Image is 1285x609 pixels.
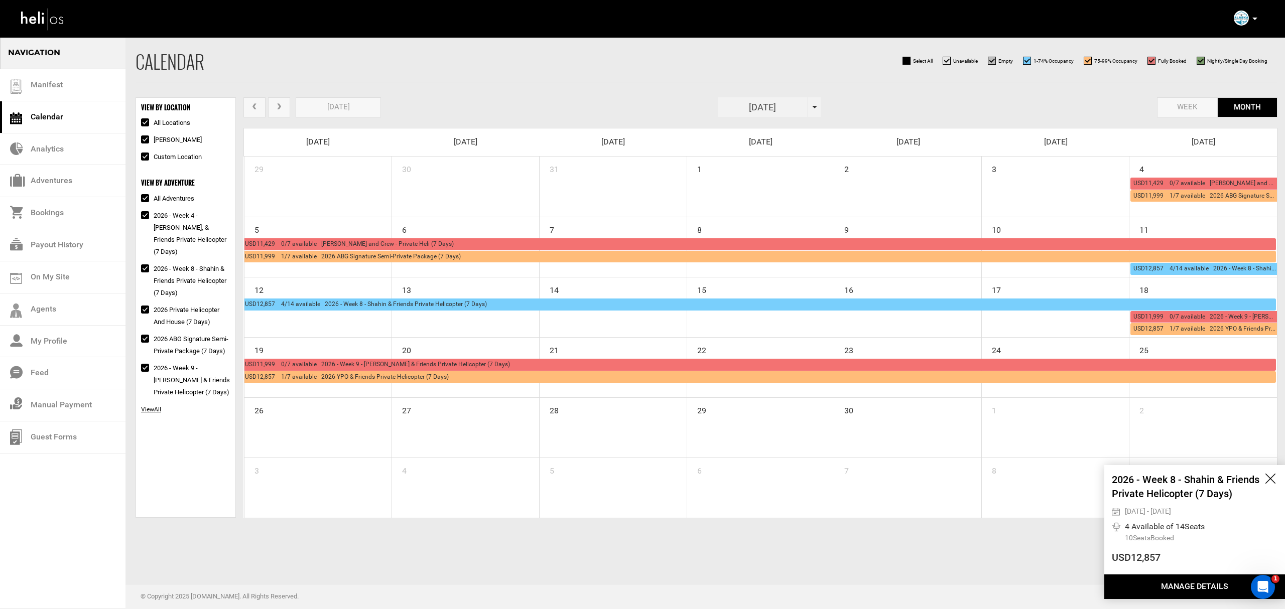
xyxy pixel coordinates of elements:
span: [DATE] [1044,137,1068,146]
span: 27 [392,398,412,418]
span: [DATE] [749,137,773,146]
img: agents-icon.svg [10,303,22,318]
span: [DATE] [896,137,920,146]
span: Seat [1185,522,1201,531]
span: All [141,406,161,413]
span: 30 [834,398,854,418]
span: 8 [687,217,703,237]
span: 4 [392,458,408,478]
h2: Calendar [136,52,204,72]
label: 2026 Private Helicopter and House (7 days) [141,304,230,328]
label: All Adventures [141,193,194,205]
span: 11 [1129,217,1149,237]
span: Seat [1133,534,1147,542]
label: Unavailable [943,57,978,65]
label: 2026 ABG Signature Semi-Private Package (7 Days) [141,333,230,357]
span: USD11,999 1/7 available 2026 ABG Signature Semi-Private Package (7 Days) [245,253,461,260]
span: 6 [392,217,408,237]
span: 30 [392,157,412,177]
label: [PERSON_NAME] [141,134,202,146]
span: 3 [244,458,260,478]
span: 13 [392,277,412,297]
span: 25 [1129,338,1149,358]
span: 1 [1271,575,1279,583]
span: 18 [1129,277,1149,297]
span: [DATE] [601,137,625,146]
button: prev [243,97,266,118]
label: Custom Location [141,151,202,163]
button: next [268,97,290,118]
span: 22 [687,338,707,358]
span: 9 [834,217,850,237]
img: calendar-seat.svg [1112,522,1121,532]
button: [DATE] [296,97,381,118]
span: 9 [1129,458,1145,478]
button: week [1157,97,1217,118]
label: 2026 - Week 9 - [PERSON_NAME] & Friends Private Helicopter (7 Days) [141,362,230,398]
span: View [141,406,154,413]
span: 12 [244,277,265,297]
span: 5 [244,217,260,237]
img: calendar.svg [10,112,22,124]
span: 3 [982,157,997,177]
span: USD11,429 0/7 available [PERSON_NAME] and Crew - Private Heli (7 Days) [245,240,454,247]
label: 2026 - Week 4 - [PERSON_NAME], & Friends Private Helicopter (7 Days) [141,210,230,258]
span: 16 [834,277,854,297]
span: 1 [687,157,703,177]
label: 1-74% Occupancy [1023,57,1074,65]
span: 28 [540,398,560,418]
div: VIEW BY ADVENTURE [141,178,230,188]
span: 2 [1129,398,1145,418]
span: 21 [540,338,560,358]
span: 17 [982,277,1002,297]
span: 5 [540,458,555,478]
span: 29 [244,157,265,177]
span: 24 [982,338,1002,358]
img: calendar-date.svg [1112,508,1120,516]
div: VIEW BY LOCATION [141,103,230,112]
span: 20 [392,338,412,358]
span: 19 [244,338,265,358]
img: heli-logo [20,6,65,32]
label: Fully Booked [1147,57,1187,65]
span: USD12,857 4/14 available 2026 - Week 8 - Shahin & Friends Private Helicopter (7 Days) [245,300,487,308]
span: [DATE] [454,137,477,146]
div: 4 Available of 14 [1125,521,1205,533]
img: close-icon-black.svg [1265,474,1275,484]
span: 6 [687,458,703,478]
span: [DATE] [306,137,330,146]
div: 10 Booked [1125,533,1205,543]
span: 2 [834,157,850,177]
span: 23 [834,338,854,358]
span: 7 [540,217,555,237]
img: on_my_site.svg [10,273,22,284]
span: 7 [834,458,850,478]
span: USD11,999 0/7 available 2026 - Week 9 - [PERSON_NAME] & Friends Private Helicopter (7 Days) [245,361,510,368]
a: 2026 - Week 8 - Shahin & Friends Private Helicopter (7 Days) [1112,474,1259,500]
label: Select All [903,57,933,65]
span: 14 [540,277,560,297]
label: 75-99% Occupancy [1084,57,1137,65]
span: 4 [1129,157,1145,177]
label: All Locations [141,117,190,129]
span: [DATE] [1192,137,1215,146]
label: Empty [988,57,1013,65]
div: USD12,857 [1112,550,1277,565]
span: USD12,857 1/7 available 2026 YPO & Friends Private Helicopter (7 Days) [245,373,449,380]
span: s [1201,522,1205,531]
button: Manage Details [1104,574,1285,599]
div: [DATE] - [DATE] [1125,506,1171,516]
img: 438683b5cd015f564d7e3f120c79d992.png [1234,11,1249,26]
label: 2026 - Week 8 - Shahin & Friends Private Helicopter (7 Days) [141,263,230,299]
span: s [1147,534,1150,542]
button: month [1217,97,1277,118]
span: 15 [687,277,707,297]
span: 26 [244,398,265,418]
span: 31 [540,157,560,177]
span: 29 [687,398,707,418]
span: 1 [982,398,997,418]
img: guest-list.svg [9,79,24,94]
label: Nightly/Single Day Booking [1197,57,1267,65]
span: 8 [982,458,997,478]
span: 10 [982,217,1002,237]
